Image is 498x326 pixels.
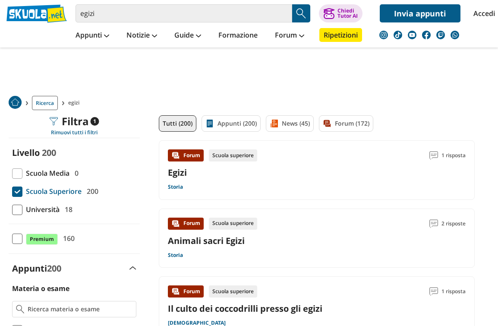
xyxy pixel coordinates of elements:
[168,149,204,161] div: Forum
[209,149,257,161] div: Scuola superiore
[295,7,308,20] img: Cerca appunti, riassunti o versioni
[441,218,466,230] span: 2 risposte
[319,4,362,22] button: ChiediTutor AI
[273,28,306,44] a: Forum
[168,235,245,247] a: Animali sacri Egizi
[292,4,310,22] button: Search Button
[12,284,69,293] label: Materia o esame
[473,4,492,22] a: Accedi
[429,219,438,228] img: Commenti lettura
[216,28,260,44] a: Formazione
[60,233,75,244] span: 160
[171,151,180,160] img: Forum contenuto
[168,167,187,178] a: Egizi
[168,303,322,314] a: Il culto dei coccodrilli presso gli egizi
[205,119,214,128] img: Appunti filtro contenuto
[209,218,257,230] div: Scuola superiore
[337,8,358,19] div: Chiedi Tutor AI
[68,96,83,110] span: egizi
[61,204,72,215] span: 18
[129,266,136,270] img: Apri e chiudi sezione
[323,119,331,128] img: Forum filtro contenuto
[91,117,99,126] span: 1
[171,287,180,296] img: Forum contenuto
[429,287,438,296] img: Commenti lettura
[71,168,79,179] span: 0
[171,219,180,228] img: Forum contenuto
[319,28,362,42] a: Ripetizioni
[380,4,460,22] a: Invia appunti
[32,96,58,110] a: Ricerca
[266,115,314,132] a: News (45)
[319,115,373,132] a: Forum (172)
[159,115,196,132] a: Tutti (200)
[202,115,261,132] a: Appunti (200)
[50,115,99,127] div: Filtra
[379,31,388,39] img: instagram
[124,28,159,44] a: Notizie
[83,186,98,197] span: 200
[12,263,61,274] label: Appunti
[42,147,56,158] span: 200
[168,184,183,190] a: Storia
[28,305,132,313] input: Ricerca materia o esame
[209,285,257,298] div: Scuola superiore
[408,31,416,39] img: youtube
[50,117,58,126] img: Filtra filtri mobile
[429,151,438,160] img: Commenti lettura
[9,129,140,136] div: Rimuovi tutti i filtri
[76,4,292,22] input: Cerca appunti, riassunti o versioni
[422,31,431,39] img: facebook
[168,285,204,298] div: Forum
[436,31,445,39] img: twitch
[270,119,278,128] img: News filtro contenuto
[9,96,22,109] img: Home
[12,147,40,158] label: Livello
[47,263,61,274] span: 200
[22,186,82,197] span: Scuola Superiore
[22,168,69,179] span: Scuola Media
[451,31,459,39] img: WhatsApp
[26,234,58,245] span: Premium
[441,285,466,298] span: 1 risposta
[73,28,111,44] a: Appunti
[168,252,183,259] a: Storia
[16,305,24,313] img: Ricerca materia o esame
[394,31,402,39] img: tiktok
[441,149,466,161] span: 1 risposta
[168,218,204,230] div: Forum
[9,96,22,110] a: Home
[172,28,203,44] a: Guide
[22,204,60,215] span: Università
